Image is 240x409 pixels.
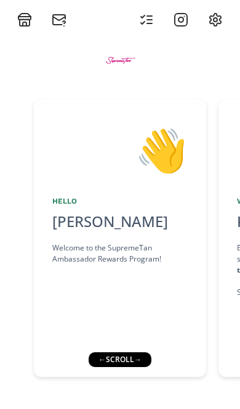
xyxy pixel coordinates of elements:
[52,196,188,207] div: Hello
[52,210,188,233] div: [PERSON_NAME]
[52,242,188,265] div: Welcome to the SupremeTan Ambassador Rewards Program!
[89,352,151,367] div: ← scroll →
[52,118,188,181] div: 👋
[97,37,143,83] img: BtZWWMaMEGZe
